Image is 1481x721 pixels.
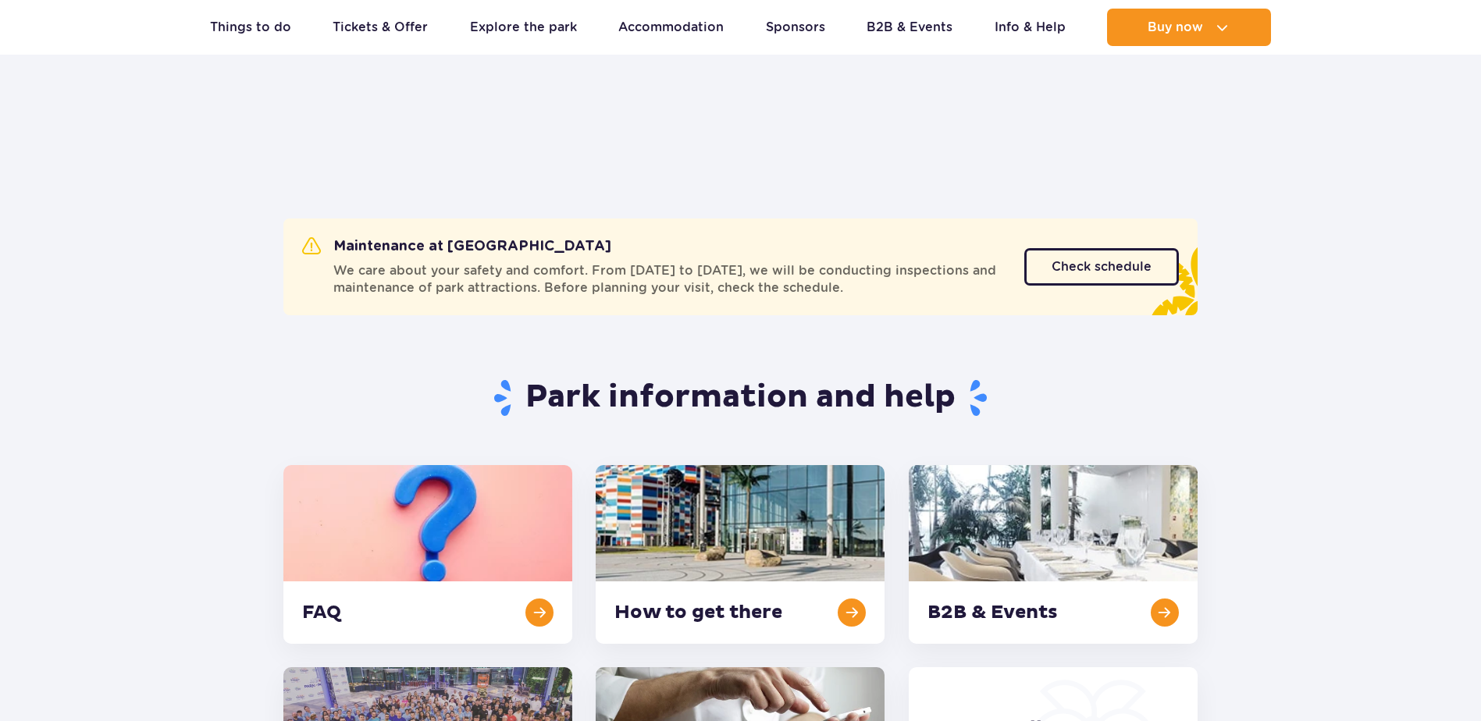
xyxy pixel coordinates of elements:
h1: Park information and help [283,378,1198,418]
a: Sponsors [766,9,825,46]
span: We care about your safety and comfort. From [DATE] to [DATE], we will be conducting inspections a... [333,262,1006,297]
a: Accommodation [618,9,724,46]
button: Buy now [1107,9,1271,46]
span: Buy now [1148,20,1203,34]
span: Check schedule [1052,261,1152,273]
a: Info & Help [995,9,1066,46]
a: Check schedule [1024,248,1179,286]
a: Tickets & Offer [333,9,428,46]
a: B2B & Events [867,9,952,46]
a: Explore the park [470,9,577,46]
h2: Maintenance at [GEOGRAPHIC_DATA] [302,237,611,256]
a: Things to do [210,9,291,46]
